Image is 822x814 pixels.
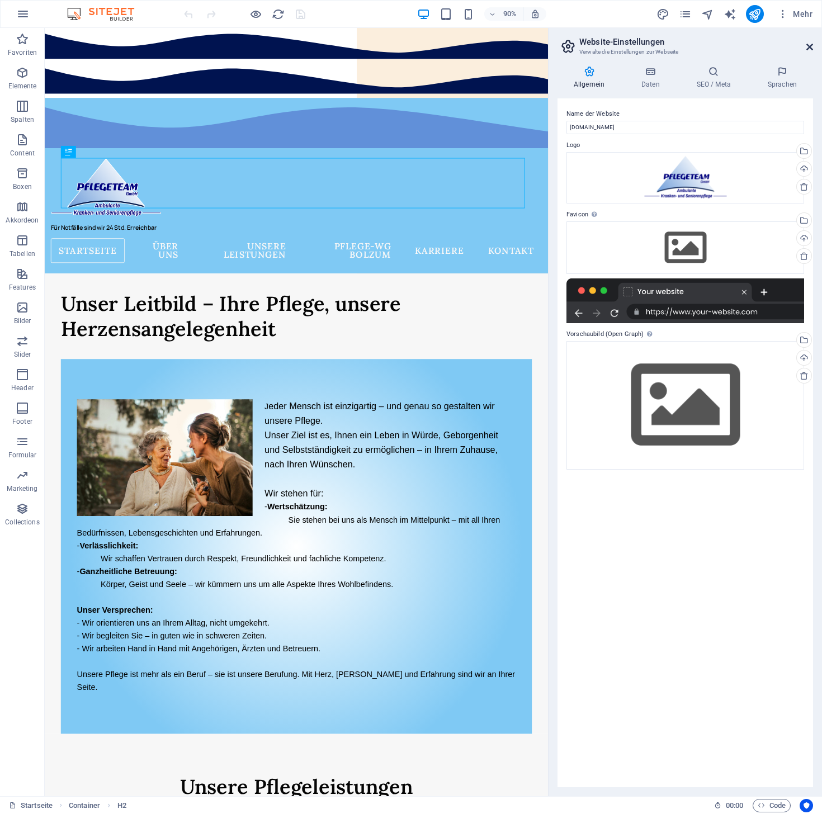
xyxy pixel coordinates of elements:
p: Slider [14,350,31,359]
p: Collections [5,518,39,527]
h6: Session-Zeit [714,799,744,812]
p: Header [11,384,34,392]
i: Design (Strg+Alt+Y) [656,8,669,21]
i: AI Writer [724,8,736,21]
p: Tabellen [10,249,35,258]
p: Formular [8,451,37,460]
button: Usercentrics [800,799,813,812]
button: design [656,7,670,21]
span: 00 00 [726,799,743,812]
p: Content [10,149,35,158]
p: Spalten [11,115,34,124]
p: Marketing [7,484,37,493]
span: Code [758,799,786,812]
i: Seiten (Strg+Alt+S) [679,8,692,21]
h4: Daten [625,66,681,89]
h4: SEO / Meta [681,66,752,89]
nav: breadcrumb [69,799,126,812]
p: Favoriten [8,48,37,57]
button: text_generator [724,7,737,21]
p: Bilder [14,316,31,325]
h4: Allgemein [558,66,625,89]
i: Bei Größenänderung Zoomstufe automatisch an das gewählte Gerät anpassen. [530,9,540,19]
h6: 90% [501,7,519,21]
p: Elemente [8,82,37,91]
i: Seite neu laden [272,8,285,21]
button: 90% [484,7,524,21]
p: Footer [12,417,32,426]
span: Mehr [777,8,812,20]
span: Klick zum Auswählen. Doppelklick zum Bearbeiten [69,799,100,812]
label: Name der Website [566,107,804,121]
button: publish [746,5,764,23]
div: Wähle aus deinen Dateien, Stockfotos oder lade Dateien hoch [566,221,804,274]
p: Boxen [13,182,32,191]
h4: Sprachen [752,66,813,89]
button: Klicke hier, um den Vorschau-Modus zu verlassen [249,7,262,21]
h2: Website-Einstellungen [579,37,813,47]
a: Klick, um Auswahl aufzuheben. Doppelklick öffnet Seitenverwaltung [9,799,53,812]
p: Features [9,283,36,292]
span: Klick zum Auswählen. Doppelklick zum Bearbeiten [117,799,126,812]
span: : [734,801,735,810]
button: reload [271,7,285,21]
div: Logo2021-mit-Rand-weiss.png [566,152,804,204]
input: Name... [566,121,804,134]
i: Navigator [701,8,714,21]
button: navigator [701,7,715,21]
i: Veröffentlichen [748,8,761,21]
label: Favicon [566,208,804,221]
h3: Verwalte die Einstellungen zur Webseite [579,47,791,57]
div: Wähle aus deinen Dateien, Stockfotos oder lade Dateien hoch [566,341,804,469]
button: Mehr [773,5,817,23]
label: Logo [566,139,804,152]
button: pages [679,7,692,21]
label: Vorschaubild (Open Graph) [566,328,804,341]
img: Editor Logo [64,7,148,21]
button: Code [753,799,791,812]
p: Akkordeon [6,216,39,225]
